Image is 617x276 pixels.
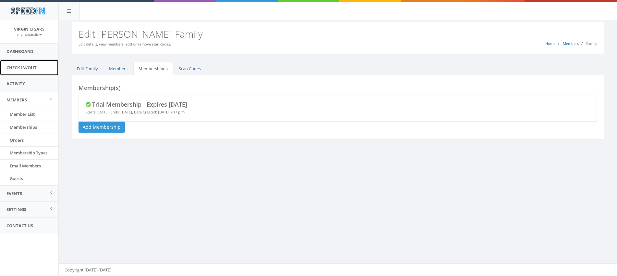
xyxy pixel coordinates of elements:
i: Active [86,102,91,108]
h4: Membership(s) [79,85,597,91]
span: Email Members [10,163,41,169]
span: Events [6,191,22,196]
a: Members [563,41,579,46]
small: virgincigarsllc [17,32,42,37]
span: Settings [6,206,26,212]
a: Edit Family [72,62,103,75]
a: Home [545,41,555,46]
a: Members [104,62,133,75]
span: Contact Us [6,223,33,229]
h2: Edit [PERSON_NAME] Family [79,29,597,39]
a: Add Membership [79,122,125,133]
a: Trial Membership - Expires [DATE] [92,100,187,108]
span: Members [6,97,27,103]
img: speedin_logo.png [7,5,48,17]
a: virgincigarsllc [17,31,42,37]
span: Virgin Cigars [14,26,44,32]
span: Family [586,41,597,46]
p: Starts: [DATE], Ends: [DATE], Date Created: [DATE] 7:17 p.m. [86,110,590,115]
a: Scan Codes [174,62,206,75]
a: Membership(s) [133,62,173,75]
small: Edit details, view members, add or remove scan codes. [79,42,171,46]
